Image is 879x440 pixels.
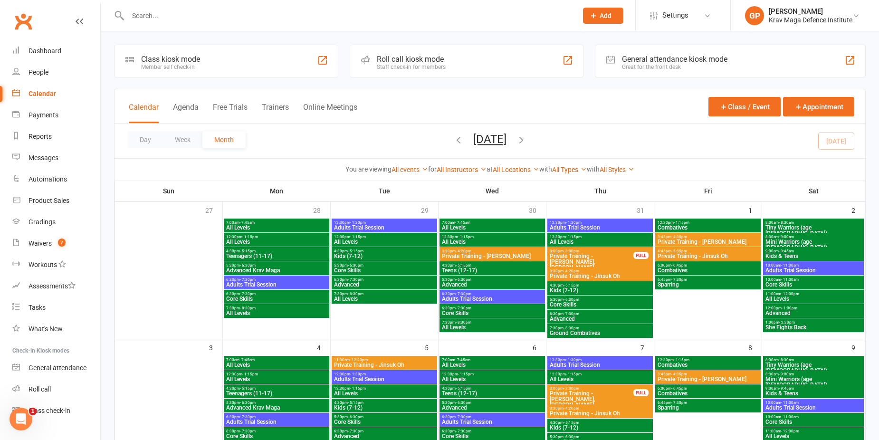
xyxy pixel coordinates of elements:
span: - 6:30pm [456,277,471,282]
span: 5:30pm [226,263,327,268]
span: - 1:15pm [566,372,582,376]
a: Payments [12,105,100,126]
span: 12:30pm [334,235,435,239]
span: 3:45pm [657,372,759,376]
span: 7:30pm [334,292,435,296]
div: 27 [205,202,222,218]
div: Class check-in [29,407,70,414]
div: 30 [529,202,546,218]
div: GP [745,6,764,25]
strong: with [587,165,600,173]
span: 6:30pm [441,415,543,419]
div: Staff check-in for members [377,64,446,70]
span: - 8:30pm [348,292,363,296]
div: 4 [317,339,330,355]
span: 6:30pm [441,306,543,310]
button: Add [583,8,623,24]
span: All Levels [441,325,543,330]
span: - 7:30pm [348,277,363,282]
span: Adults Trial Session [334,376,435,382]
a: Tasks [12,297,100,318]
div: FULL [633,252,649,259]
span: - 7:30pm [564,312,579,316]
span: 4:30pm [334,249,435,253]
span: - 7:45am [239,358,255,362]
div: 6 [533,339,546,355]
div: People [29,68,48,76]
strong: with [539,165,552,173]
span: Core Skills [334,268,435,273]
span: 10:00am [765,415,862,419]
span: 7:00am [441,358,543,362]
span: Adults Trial Session [334,225,435,230]
span: - 5:15pm [456,263,471,268]
span: Adults Trial Session [226,282,327,287]
span: Kids & Teens [765,253,862,259]
span: All Levels [441,225,543,230]
span: All Levels [765,296,862,302]
span: 8:00am [765,220,862,225]
span: Mini Warriors (age [DEMOGRAPHIC_DATA]) [765,239,862,250]
span: - 2:30pm [779,320,795,325]
div: Workouts [29,261,57,268]
button: Month [202,131,246,148]
span: - 12:00pm [781,292,799,296]
div: Krav Maga Defence Institute [769,16,852,24]
span: Combatives [657,268,759,273]
span: Core Skills [549,302,651,307]
span: 11:00am [765,292,862,296]
div: Assessments [29,282,76,290]
a: Assessments [12,276,100,297]
span: 6:30pm [226,277,327,282]
span: 4:45pm [657,249,759,253]
span: 5:30pm [334,263,435,268]
span: Combatives [657,362,759,368]
span: Kids & Teens [765,391,862,396]
span: - 12:20pm [350,358,368,362]
div: Dashboard [29,47,61,55]
span: - 7:30pm [456,415,471,419]
span: - 5:15pm [348,249,363,253]
span: - 6:45pm [671,263,687,268]
div: Roll call kiosk mode [377,55,446,64]
div: Calendar [29,90,56,97]
span: - 4:20pm [564,269,579,273]
button: Calendar [129,103,159,123]
span: Teenagers (11-17) [226,391,327,396]
span: All Levels [334,239,435,245]
span: 12:30pm [441,235,543,239]
th: Tue [331,181,439,201]
button: Week [163,131,202,148]
a: Messages [12,147,100,169]
span: 12:00pm [765,306,862,310]
span: 4:30pm [226,249,327,253]
span: All Levels [441,239,543,245]
span: 7 [58,239,66,247]
span: 4:30pm [549,283,651,287]
span: Private Training - Jinsuk Oh [549,411,651,416]
span: - 8:30am [779,358,794,362]
span: 12:30pm [334,386,435,391]
div: Messages [29,154,58,162]
span: 5:30pm [441,401,543,405]
span: 12:30pm [657,220,759,225]
span: Private Training - Jinsuk Oh [657,253,759,259]
span: - 7:30pm [240,292,256,296]
span: Tiny Warriors (age [DEMOGRAPHIC_DATA]) [765,362,862,373]
a: What's New [12,318,100,340]
div: What's New [29,325,63,333]
div: Tasks [29,304,46,311]
span: - 8:30pm [456,320,471,325]
span: Kids (7-12) [549,287,651,293]
span: - 1:30pm [566,220,582,225]
span: Adults Trial Session [765,268,862,273]
span: Kids (7-12) [334,253,435,259]
span: Kids (7-12) [334,405,435,411]
button: Day [128,131,163,148]
div: 2 [851,202,865,218]
span: - 4:20pm [456,249,471,253]
span: 10:00am [765,263,862,268]
span: - 6:30pm [348,415,363,419]
span: 6:30pm [226,415,327,419]
span: 8:30am [765,235,862,239]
